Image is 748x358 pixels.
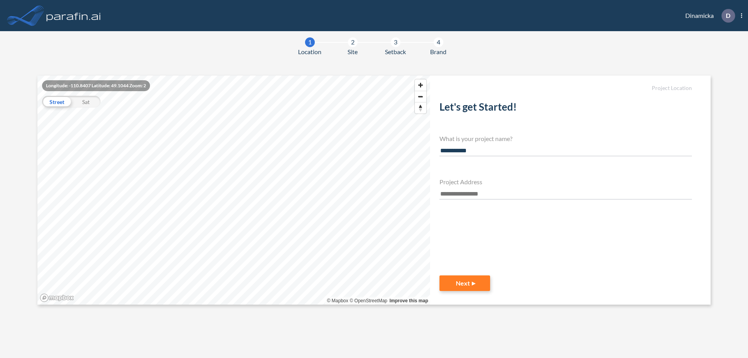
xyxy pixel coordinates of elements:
button: Reset bearing to north [415,102,426,113]
button: Next [439,275,490,291]
a: Mapbox homepage [40,293,74,302]
div: 2 [348,37,358,47]
p: D [726,12,730,19]
h5: Project Location [439,85,692,92]
div: 1 [305,37,315,47]
div: Sat [71,96,101,108]
canvas: Map [37,76,430,305]
div: Street [42,96,71,108]
a: Improve this map [390,298,428,303]
span: Site [348,47,358,56]
button: Zoom in [415,79,426,91]
a: Mapbox [327,298,348,303]
button: Zoom out [415,91,426,102]
h2: Let's get Started! [439,101,692,116]
h4: What is your project name? [439,135,692,142]
img: logo [45,8,102,23]
div: 4 [434,37,443,47]
div: 3 [391,37,400,47]
div: Dinamicka [674,9,742,23]
h4: Project Address [439,178,692,185]
span: Setback [385,47,406,56]
span: Location [298,47,321,56]
span: Brand [430,47,446,56]
div: Longitude: -110.8407 Latitude: 49.1044 Zoom: 2 [42,80,150,91]
a: OpenStreetMap [349,298,387,303]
